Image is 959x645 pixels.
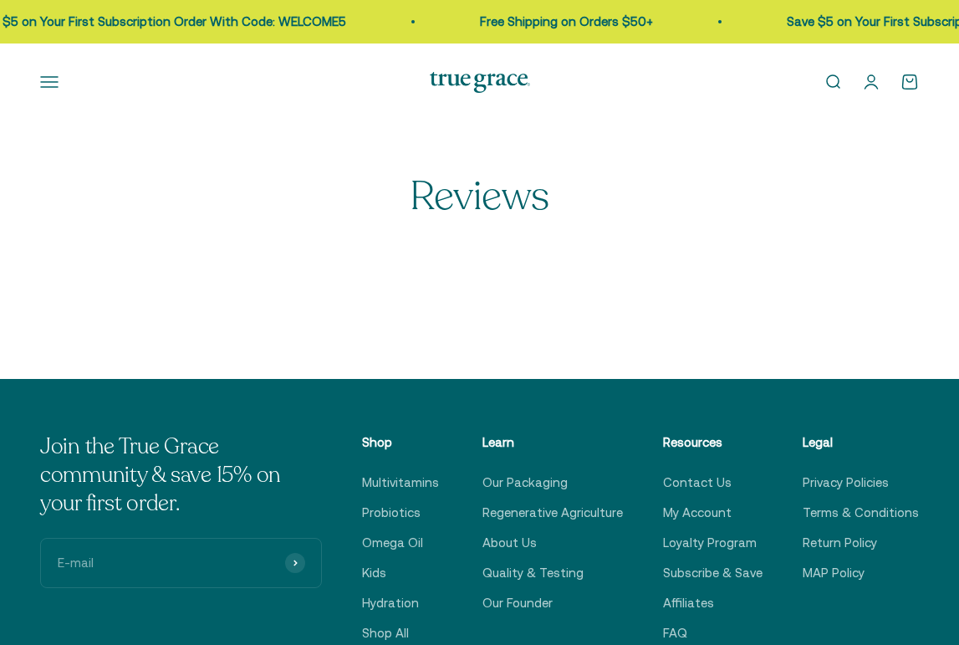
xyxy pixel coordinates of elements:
[362,433,442,453] p: Shop
[482,433,623,453] p: Learn
[362,533,423,553] a: Omega Oil
[663,533,757,553] a: Loyalty Program
[482,593,553,613] a: Our Founder
[803,433,919,453] p: Legal
[362,473,439,493] a: Multivitamins
[145,175,814,219] h1: Reviews
[482,503,623,523] a: Regenerative Agriculture
[663,503,732,523] a: My Account
[362,623,409,643] a: Shop All
[40,433,322,517] p: Join the True Grace community & save 15% on your first order.
[803,473,889,493] a: Privacy Policies
[663,623,687,643] a: FAQ
[482,563,584,583] a: Quality & Testing
[663,593,714,613] a: Affiliates
[482,533,537,553] a: About Us
[803,563,865,583] a: MAP Policy
[362,503,421,523] a: Probiotics
[663,433,763,453] p: Resources
[471,14,644,28] a: Free Shipping on Orders $50+
[803,533,877,553] a: Return Policy
[663,473,732,493] a: Contact Us
[803,503,919,523] a: Terms & Conditions
[482,473,568,493] a: Our Packaging
[362,563,386,583] a: Kids
[362,593,419,613] a: Hydration
[663,563,763,583] a: Subscribe & Save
